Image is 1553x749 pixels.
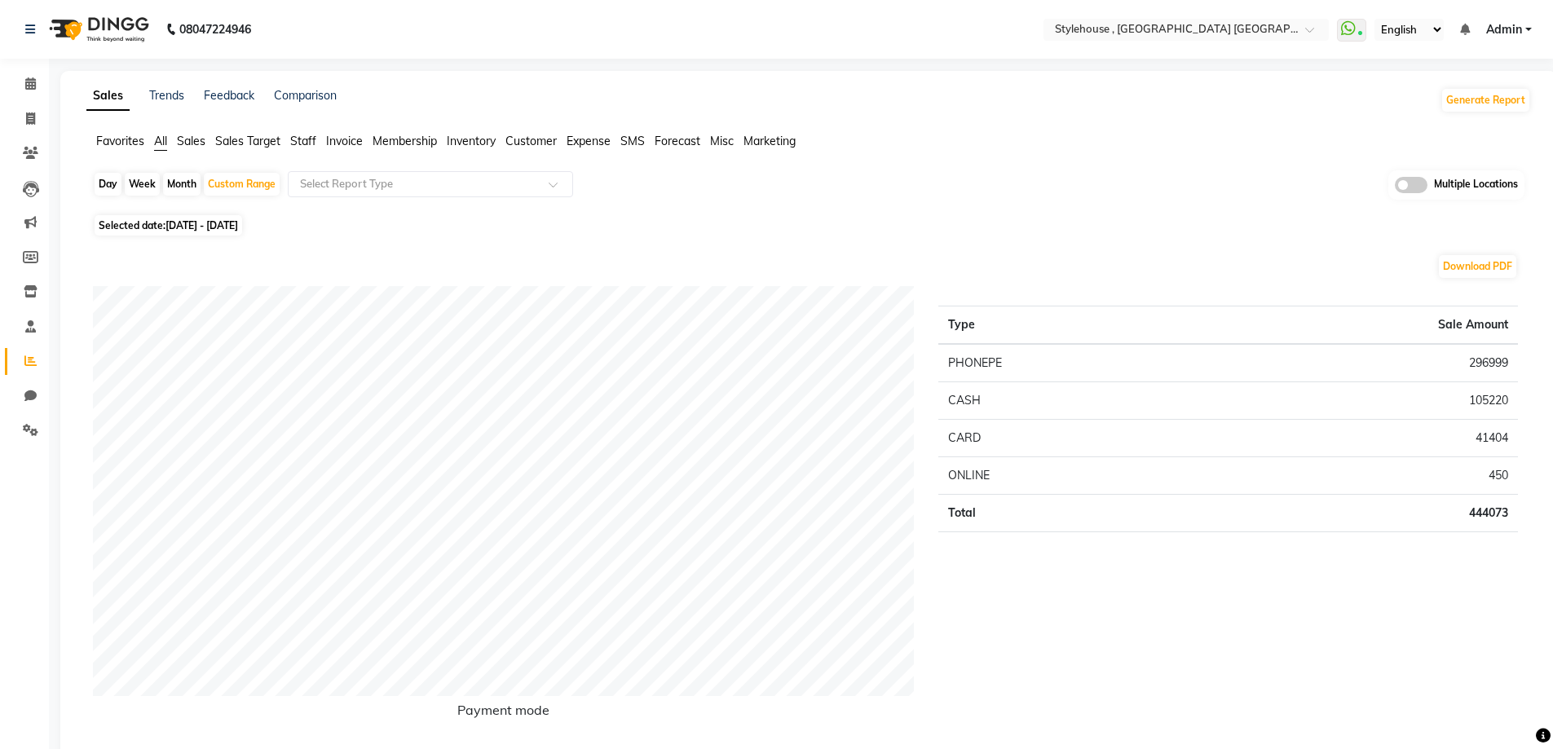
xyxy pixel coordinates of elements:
[1442,89,1529,112] button: Generate Report
[177,134,205,148] span: Sales
[938,344,1199,382] td: PHONEPE
[125,173,160,196] div: Week
[938,306,1199,344] th: Type
[1439,255,1516,278] button: Download PDF
[938,494,1199,531] td: Total
[1199,344,1518,382] td: 296999
[1199,456,1518,494] td: 450
[1199,419,1518,456] td: 41404
[290,134,316,148] span: Staff
[95,173,121,196] div: Day
[326,134,363,148] span: Invoice
[743,134,796,148] span: Marketing
[1199,381,1518,419] td: 105220
[274,88,337,103] a: Comparison
[93,703,914,725] h6: Payment mode
[373,134,437,148] span: Membership
[96,134,144,148] span: Favorites
[165,219,238,231] span: [DATE] - [DATE]
[655,134,700,148] span: Forecast
[710,134,734,148] span: Misc
[204,88,254,103] a: Feedback
[154,134,167,148] span: All
[86,82,130,111] a: Sales
[42,7,153,52] img: logo
[1486,21,1522,38] span: Admin
[447,134,496,148] span: Inventory
[505,134,557,148] span: Customer
[567,134,611,148] span: Expense
[163,173,201,196] div: Month
[938,381,1199,419] td: CASH
[938,456,1199,494] td: ONLINE
[1199,306,1518,344] th: Sale Amount
[938,419,1199,456] td: CARD
[204,173,280,196] div: Custom Range
[95,215,242,236] span: Selected date:
[179,7,251,52] b: 08047224946
[620,134,645,148] span: SMS
[1434,177,1518,193] span: Multiple Locations
[215,134,280,148] span: Sales Target
[149,88,184,103] a: Trends
[1199,494,1518,531] td: 444073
